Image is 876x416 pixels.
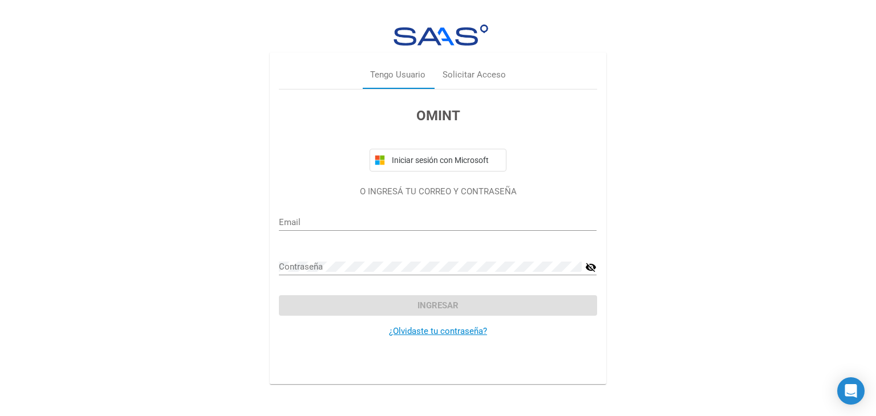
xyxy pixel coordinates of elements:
[389,326,487,336] a: ¿Olvidaste tu contraseña?
[370,149,506,172] button: Iniciar sesión con Microsoft
[279,185,597,198] p: O INGRESÁ TU CORREO Y CONTRASEÑA
[585,260,597,274] mat-icon: visibility_off
[390,156,501,165] span: Iniciar sesión con Microsoft
[279,295,597,316] button: Ingresar
[417,300,459,311] span: Ingresar
[837,377,865,405] div: Open Intercom Messenger
[370,69,425,82] div: Tengo Usuario
[443,69,506,82] div: Solicitar Acceso
[279,105,597,126] h3: OMINT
